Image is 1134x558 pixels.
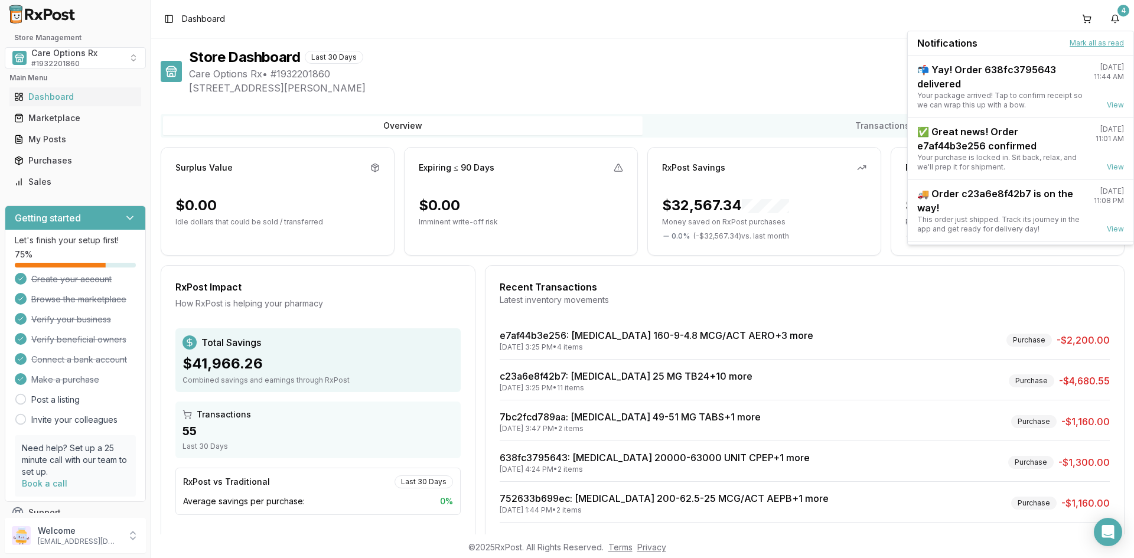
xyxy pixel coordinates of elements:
[662,162,725,174] div: RxPost Savings
[175,162,233,174] div: Surplus Value
[1094,518,1122,546] div: Open Intercom Messenger
[183,476,270,488] div: RxPost vs Traditional
[9,150,141,171] a: Purchases
[5,47,146,68] button: Select a view
[1008,456,1054,469] div: Purchase
[1094,196,1124,205] div: 11:08 PM
[9,107,141,129] a: Marketplace
[175,280,461,294] div: RxPost Impact
[1094,72,1124,81] div: 11:44 AM
[1096,134,1124,143] div: 11:01 AM
[440,495,453,507] span: 0 %
[1107,162,1124,172] a: View
[183,442,454,451] div: Last 30 Days
[175,217,380,227] p: Idle dollars that could be sold / transferred
[5,33,146,43] h2: Store Management
[14,155,136,167] div: Purchases
[31,293,126,305] span: Browse the marketplace
[637,542,666,552] a: Privacy
[183,495,305,507] span: Average savings per purchase:
[917,187,1084,215] div: 🚚 Order c23a6e8f42b7 is on the way!
[182,13,225,25] span: Dashboard
[419,217,623,227] p: Imminent write-off risk
[163,116,643,135] button: Overview
[500,492,829,504] a: 752633b699ec: [MEDICAL_DATA] 200-62.5-25 MCG/ACT AEPB+1 more
[905,196,994,215] div: $0.00
[500,383,752,393] div: [DATE] 3:25 PM • 11 items
[608,542,633,552] a: Terms
[1117,5,1129,17] div: 4
[22,442,129,478] p: Need help? Set up a 25 minute call with our team to set up.
[662,196,789,215] div: $32,567.34
[1061,496,1110,510] span: -$1,160.00
[15,249,32,260] span: 75 %
[500,505,829,515] div: [DATE] 1:44 PM • 2 items
[1011,497,1057,510] div: Purchase
[9,86,141,107] a: Dashboard
[917,153,1086,172] div: Your purchase is locked in. Sit back, relax, and we'll prep it for shipment.
[5,5,80,24] img: RxPost Logo
[5,502,146,523] button: Support
[1100,187,1124,196] div: [DATE]
[175,196,217,215] div: $0.00
[31,47,97,59] span: Care Options Rx
[189,48,300,67] h1: Store Dashboard
[175,298,461,309] div: How RxPost is helping your pharmacy
[31,374,99,386] span: Make a purchase
[9,73,141,83] h2: Main Menu
[917,91,1084,110] div: Your package arrived! Tap to confirm receipt so we can wrap this up with a bow.
[672,231,690,241] span: 0.0 %
[662,217,866,227] p: Money saved on RxPost purchases
[1061,415,1110,429] span: -$1,160.00
[1059,374,1110,388] span: -$4,680.55
[14,91,136,103] div: Dashboard
[189,67,1125,81] span: Care Options Rx • # 1932201860
[1106,9,1125,28] button: 4
[1058,455,1110,469] span: -$1,300.00
[917,215,1084,234] div: This order just shipped. Track its journey in the app and get ready for delivery day!
[31,314,111,325] span: Verify your business
[643,116,1122,135] button: Transactions
[183,354,454,373] div: $41,966.26
[31,273,112,285] span: Create your account
[500,280,1110,294] div: Recent Transactions
[182,13,225,25] nav: breadcrumb
[419,162,494,174] div: Expiring ≤ 90 Days
[1057,333,1110,347] span: -$2,200.00
[500,370,752,382] a: c23a6e8f42b7: [MEDICAL_DATA] 25 MG TB24+10 more
[500,342,813,352] div: [DATE] 3:25 PM • 4 items
[1107,224,1124,234] a: View
[5,109,146,128] button: Marketplace
[31,334,126,345] span: Verify beneficial owners
[917,36,977,50] span: Notifications
[12,526,31,545] img: User avatar
[22,478,67,488] a: Book a call
[693,231,789,241] span: ( - $32,567.34 ) vs. last month
[14,133,136,145] div: My Posts
[500,329,813,341] a: e7af44b3e256: [MEDICAL_DATA] 160-9-4.8 MCG/ACT AERO+3 more
[1070,38,1124,48] button: Mark all as read
[197,409,251,420] span: Transactions
[14,176,136,188] div: Sales
[9,129,141,150] a: My Posts
[1009,374,1054,387] div: Purchase
[905,162,972,174] div: RxPost Earnings
[9,171,141,192] a: Sales
[500,424,761,433] div: [DATE] 3:47 PM • 2 items
[5,172,146,191] button: Sales
[5,87,146,106] button: Dashboard
[1107,100,1124,110] a: View
[500,411,761,423] a: 7bc2fcd789aa: [MEDICAL_DATA] 49-51 MG TABS+1 more
[31,394,80,406] a: Post a listing
[395,475,453,488] div: Last 30 Days
[31,354,127,366] span: Connect a bank account
[183,423,454,439] div: 55
[183,376,454,385] div: Combined savings and earnings through RxPost
[15,211,81,225] h3: Getting started
[31,59,80,68] span: # 1932201860
[5,151,146,170] button: Purchases
[15,234,136,246] p: Let's finish your setup first!
[38,525,120,537] p: Welcome
[500,465,810,474] div: [DATE] 4:24 PM • 2 items
[917,125,1086,153] div: ✅ Great news! Order e7af44b3e256 confirmed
